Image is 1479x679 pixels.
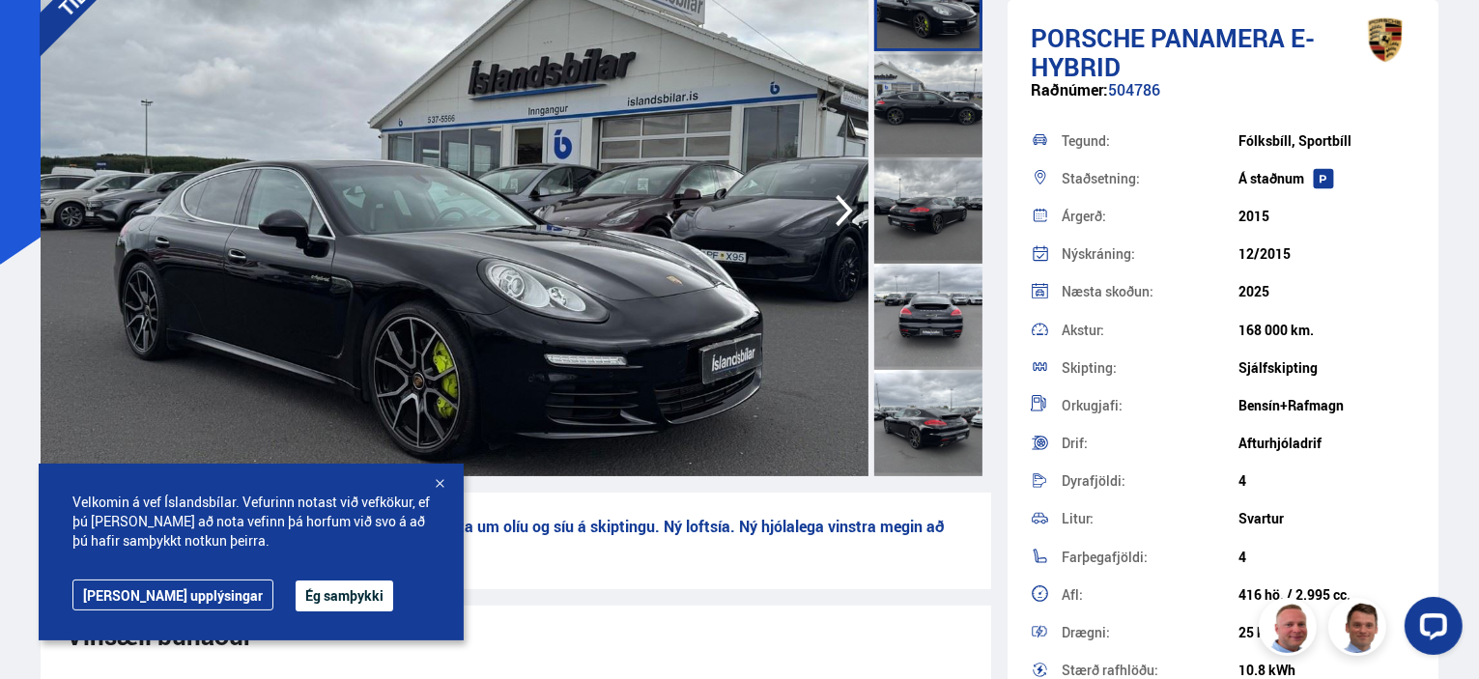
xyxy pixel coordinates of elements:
[1031,81,1416,119] div: 504786
[1238,171,1415,186] div: Á staðnum
[1238,398,1415,413] div: Bensín+Rafmagn
[1031,20,1315,84] span: Panamera E-HYBRID
[1062,210,1238,223] div: Árgerð:
[1238,133,1415,149] div: Fólksbíll, Sportbíll
[1238,284,1415,299] div: 2025
[1238,587,1415,603] div: 416 hö. / 2.995 cc.
[1031,79,1108,100] span: Raðnúmer:
[1238,323,1415,338] div: 168 000 km.
[1062,664,1238,677] div: Stærð rafhlöðu:
[1238,511,1415,526] div: Svartur
[1062,512,1238,525] div: Litur:
[68,621,964,650] div: Vinsæll búnaður
[1062,172,1238,185] div: Staðsetning:
[72,493,430,551] span: Velkomin á vef Íslandsbílar. Vefurinn notast við vefkökur, ef þú [PERSON_NAME] að nota vefinn þá ...
[1262,601,1320,659] img: siFngHWaQ9KaOqBr.png
[1062,361,1238,375] div: Skipting:
[1062,551,1238,564] div: Farþegafjöldi:
[1238,663,1415,678] div: 10.8 kWh
[1389,589,1470,670] iframe: LiveChat chat widget
[41,493,991,589] p: Nýjir diskar og klossar framan og aftan. Nýbúið að skipta um olíu og síu á skiptingu. Ný loftsía....
[1238,209,1415,224] div: 2015
[72,580,273,610] a: [PERSON_NAME] upplýsingar
[1238,246,1415,262] div: 12/2015
[1062,626,1238,639] div: Drægni:
[1062,437,1238,450] div: Drif:
[1238,473,1415,489] div: 4
[1062,134,1238,148] div: Tegund:
[1062,474,1238,488] div: Dyrafjöldi:
[1238,550,1415,565] div: 4
[1347,10,1424,70] img: brand logo
[1238,625,1415,640] div: 25 km
[1062,399,1238,412] div: Orkugjafi:
[296,580,393,611] button: Ég samþykki
[1062,324,1238,337] div: Akstur:
[1031,20,1145,55] span: Porsche
[1331,601,1389,659] img: FbJEzSuNWCJXmdc-.webp
[1238,360,1415,376] div: Sjálfskipting
[1238,436,1415,451] div: Afturhjóladrif
[1062,285,1238,298] div: Næsta skoðun:
[1062,588,1238,602] div: Afl:
[1062,247,1238,261] div: Nýskráning:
